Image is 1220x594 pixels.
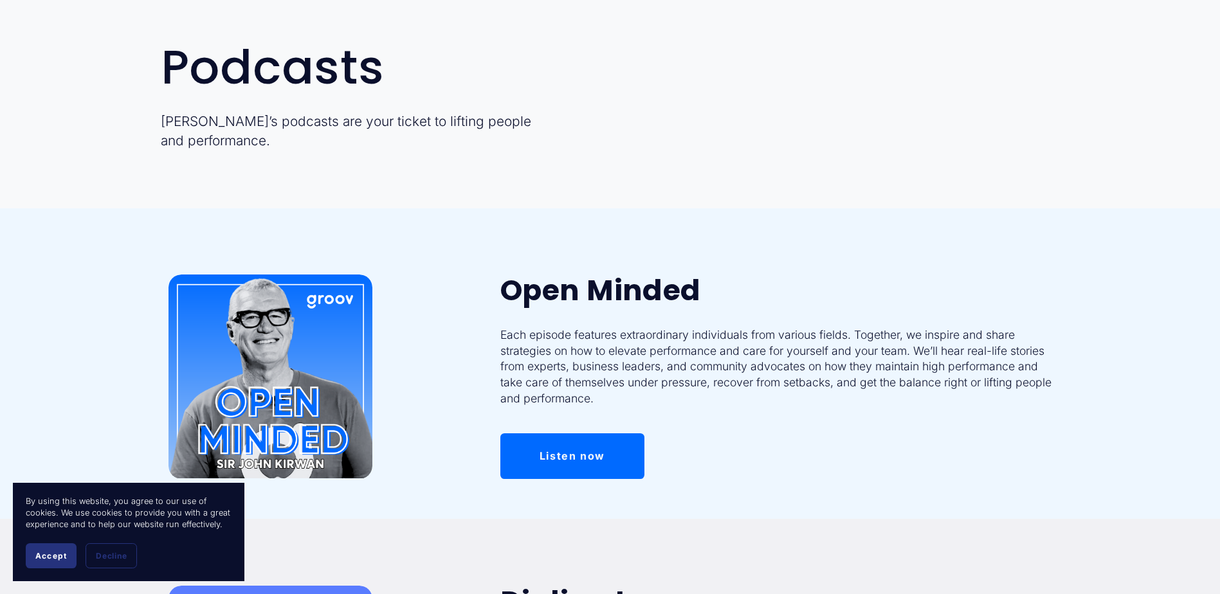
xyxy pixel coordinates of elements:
button: Accept [26,543,77,568]
p: By using this website, you agree to our use of cookies. We use cookies to provide you with a grea... [26,496,232,530]
h1: Podcasts [161,43,531,92]
span: Decline [96,551,127,561]
p: Each episode features extraordinary individuals from various fields. Together, we inspire and sha... [500,327,1060,406]
p: [PERSON_NAME]’s podcasts are your ticket to lifting people and performance. [161,112,531,149]
button: Decline [86,543,137,568]
strong: Open Minded [500,270,701,310]
section: Cookie banner [13,483,244,581]
span: Accept [35,551,67,561]
a: Listen now [500,433,644,479]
